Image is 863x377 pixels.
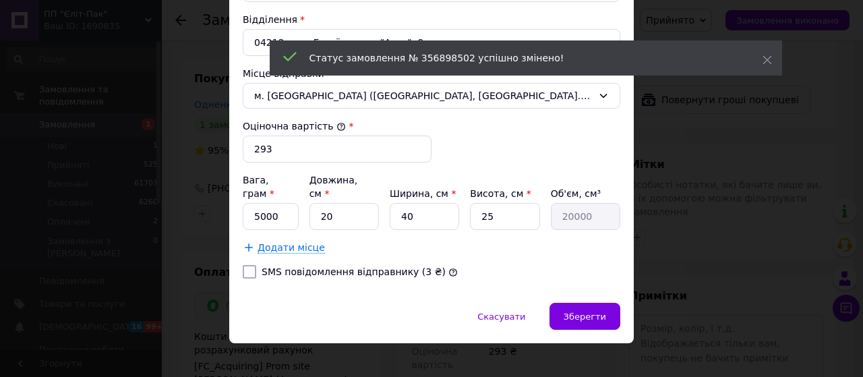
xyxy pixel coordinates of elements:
[243,29,620,56] div: 04212, вул. Героїв полку "Азов", 9
[243,13,620,26] div: Відділення
[309,175,358,199] label: Довжина, см
[243,121,346,132] label: Оціночна вартість
[477,312,525,322] span: Скасувати
[243,175,274,199] label: Вага, грам
[243,67,620,80] div: Місце відправки
[254,89,593,103] span: м. [GEOGRAPHIC_DATA] ([GEOGRAPHIC_DATA], [GEOGRAPHIC_DATA].); 69002, вул. [STREET_ADDRESS]
[564,312,606,322] span: Зберегти
[262,266,446,277] label: SMS повідомлення відправнику (3 ₴)
[390,188,456,199] label: Ширина, см
[470,188,531,199] label: Висота, см
[258,242,325,254] span: Додати місце
[551,187,620,200] div: Об'єм, см³
[309,51,729,65] div: Статус замовлення № 356898502 успішно змінено!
